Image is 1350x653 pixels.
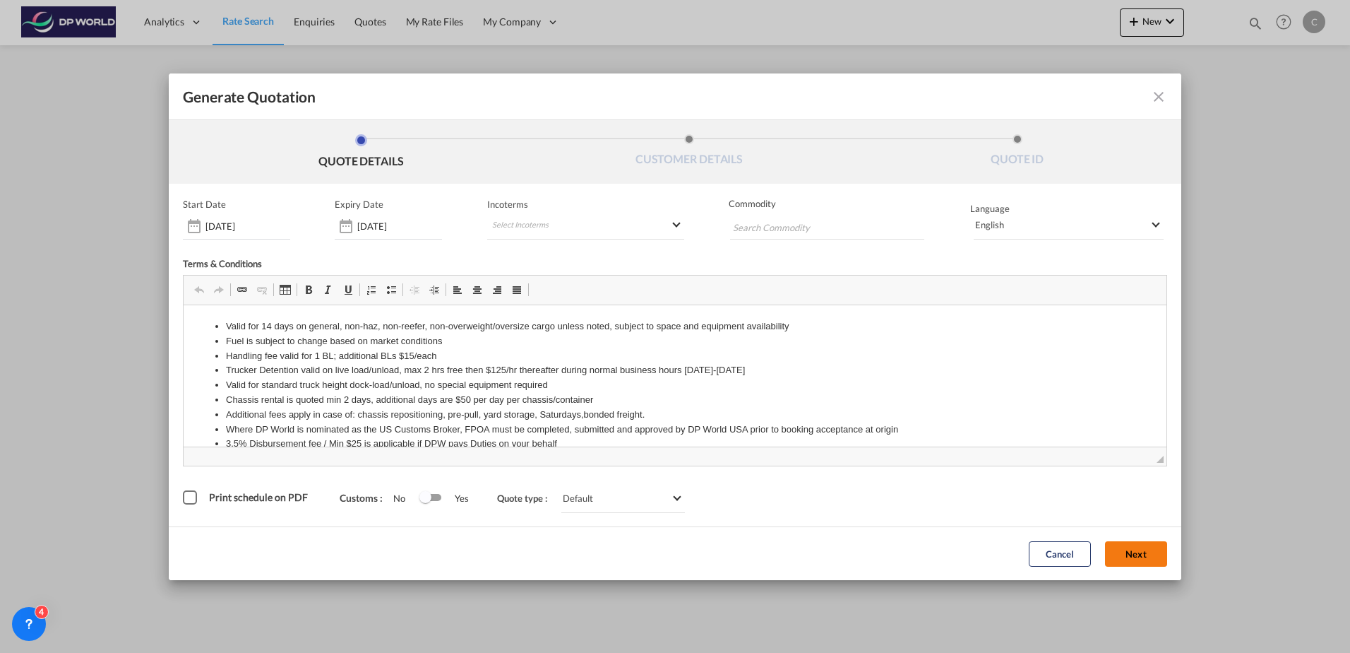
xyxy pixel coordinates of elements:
span: Incoterms [487,199,684,210]
span: Yes [441,493,469,504]
a: Align Right [487,281,507,299]
button: Cancel [1029,541,1091,567]
input: Search Commodity [733,216,866,239]
md-select: Select Incoterms [487,214,684,240]
li: QUOTE ID [853,134,1181,172]
md-chips-wrap: Chips container with autocompletion. Enter the text area, type text to search, and then use the u... [730,215,924,239]
span: Resize [1157,456,1164,463]
li: Chassis rental is quoted min 2 days, additional days are $50 per day per chassis/container [42,88,940,102]
md-icon: icon-close fg-AAA8AD cursor m-0 [1150,88,1167,105]
span: Commodity [729,198,926,209]
md-dialog: Generate QuotationQUOTE ... [169,73,1181,580]
div: Terms & Conditions [183,258,675,275]
iframe: Editor, editor8 [184,305,1166,447]
li: Valid for standard truck height dock-load/unload, no special equipment required [42,73,940,88]
span: Quote type : [497,493,558,504]
span: Print schedule on PDF [209,491,308,503]
a: Insert/Remove Bulleted List [381,281,401,299]
body: Editor, editor8 [14,14,969,259]
a: Undo (Ctrl+Z) [189,281,209,299]
li: Valid for 14 days on general, non-haz, non-reefer, non-overweight/oversize cargo unless noted, su... [42,14,940,29]
div: Default [563,493,593,504]
a: Insert/Remove Numbered List [362,281,381,299]
input: Start date [205,220,290,232]
li: Trucker Detention valid on live load/unload, max 2 hrs free then $125/hr thereafter during normal... [42,58,940,73]
input: Expiry date [357,220,442,232]
div: English [975,219,1004,230]
md-switch: Switch 1 [419,488,441,509]
a: Table [275,281,295,299]
a: Decrease Indent [405,281,424,299]
li: CUSTOMER DETAILS [525,134,854,172]
p: Start Date [183,199,226,210]
li: Additional fees apply in case of: chassis repositioning, pre-pull, yard storage, Saturdays,bonded... [42,102,940,117]
span: Language [970,203,1010,214]
a: Justify [507,281,527,299]
a: Align Left [448,281,467,299]
li: Handling fee valid for 1 BL; additional BLs $15/each [42,44,940,59]
span: Customs : [340,492,393,504]
span: Generate Quotation [183,88,316,106]
li: 3.5% Disbursement fee / Min $25 is applicable if DPW pays Duties on your behalf [42,131,940,146]
span: No [393,493,419,504]
a: Underline (Ctrl+U) [338,281,358,299]
a: Redo (Ctrl+Y) [209,281,229,299]
p: Expiry Date [335,199,383,210]
a: Bold (Ctrl+B) [299,281,318,299]
a: Link (Ctrl+K) [232,281,252,299]
a: Unlink [252,281,272,299]
button: Next [1105,541,1167,567]
li: QUOTE DETAILS [197,134,525,172]
a: Increase Indent [424,281,444,299]
md-checkbox: Print schedule on PDF [183,491,311,505]
a: Italic (Ctrl+I) [318,281,338,299]
li: Where DP World is nominated as the US Customs Broker, FPOA must be completed, submitted and appro... [42,117,940,132]
a: Center [467,281,487,299]
li: Fuel is subject to change based on market conditions [42,29,940,44]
